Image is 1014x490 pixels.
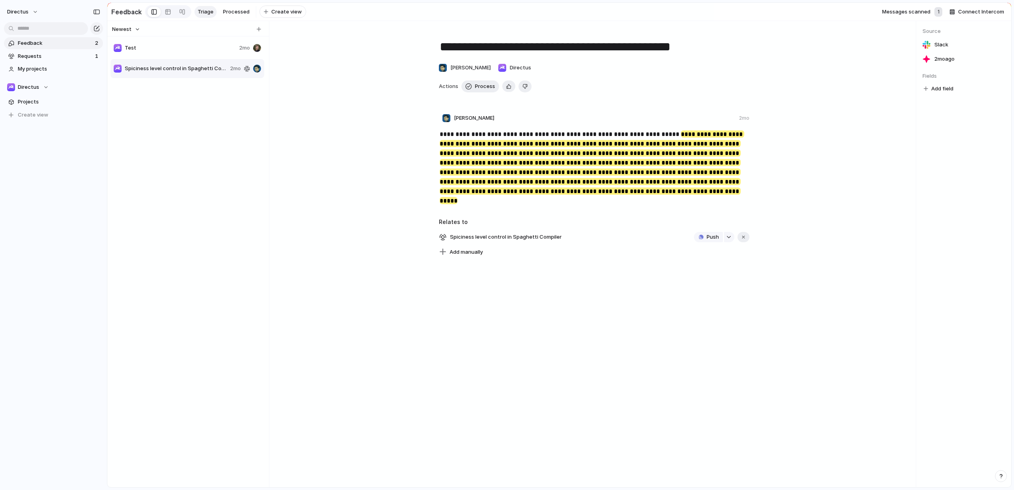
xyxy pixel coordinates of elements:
span: Directus [510,64,531,72]
span: 2mo ago [934,55,955,63]
span: Create view [18,111,48,119]
span: [PERSON_NAME] [450,64,491,72]
a: Processed [220,6,253,18]
span: Add field [931,85,953,93]
span: Messages scanned [882,8,930,16]
button: Add field [923,84,955,94]
span: Spiciness level control in Spaghetti Compiler [448,232,564,243]
span: 2mo [230,65,241,73]
span: Slack [934,41,948,49]
button: Connect Intercom [946,6,1007,18]
button: Delete [518,80,532,92]
button: Directus [496,61,533,74]
h3: Relates to [439,218,749,226]
span: Projects [18,98,100,106]
span: 1 [95,52,100,60]
button: Create view [259,6,306,18]
button: Push [694,232,723,242]
span: Connect Intercom [958,8,1004,16]
a: Feedback2 [4,37,103,49]
span: 2mo [239,44,250,52]
span: Source [923,27,1005,35]
a: Requests1 [4,50,103,62]
span: Actions [439,82,458,90]
span: Requests [18,52,93,60]
a: Triage [194,6,217,18]
span: Add manually [450,248,483,256]
div: 2mo [739,115,749,122]
a: Projects [4,96,103,108]
span: [PERSON_NAME] [454,114,494,122]
button: Create view [4,109,103,121]
span: Feedback [18,39,93,47]
span: Test [125,44,236,52]
button: Newest [111,24,141,34]
span: Spiciness level control in Spaghetti Compiler [125,65,227,73]
button: Process [461,80,499,92]
span: Directus [18,83,39,91]
span: Processed [223,8,250,16]
span: 2 [95,39,100,47]
span: directus [7,8,29,16]
span: Fields [923,72,1005,80]
span: Newest [112,25,132,33]
button: Add manually [436,247,486,258]
a: My projects [4,63,103,75]
span: My projects [18,65,100,73]
span: Push [707,233,719,241]
h2: Feedback [111,7,142,17]
button: [PERSON_NAME] [436,61,493,74]
span: Triage [198,8,213,16]
span: Process [475,82,495,90]
button: Directus [4,81,103,93]
div: 1 [934,7,942,17]
span: Create view [271,8,302,16]
a: Slack [923,39,1005,50]
button: directus [4,6,42,18]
